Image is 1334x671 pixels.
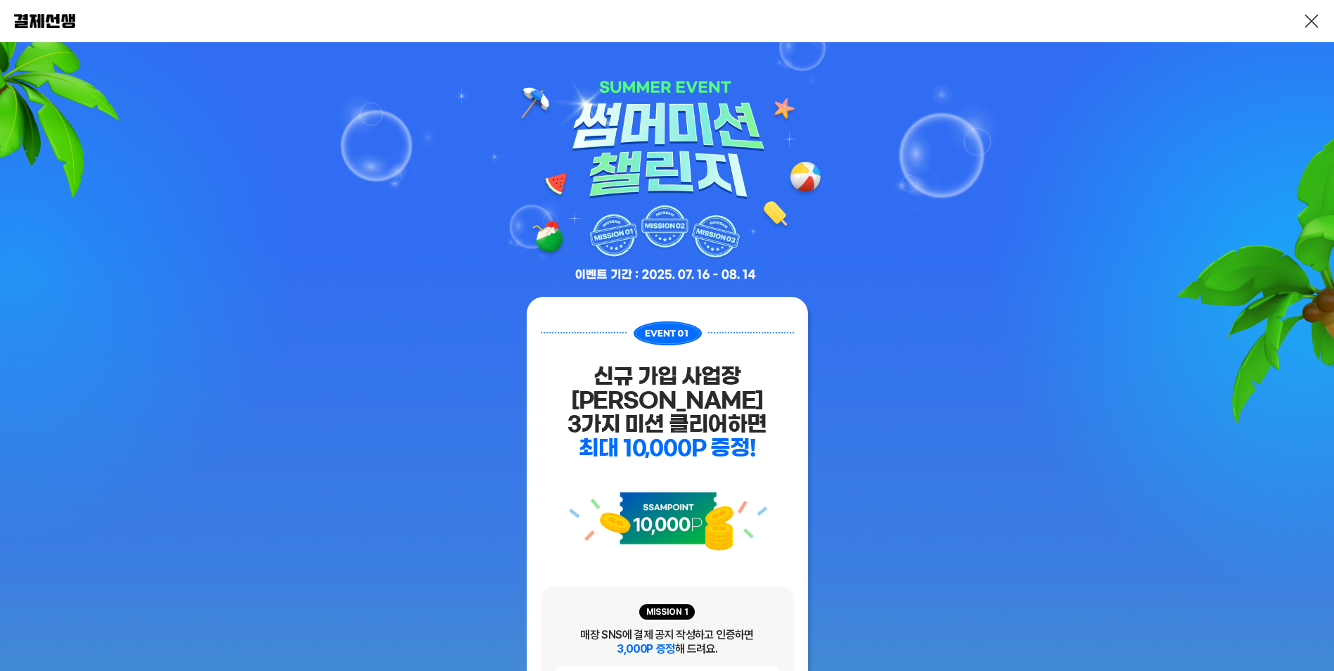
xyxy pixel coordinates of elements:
[978,42,1334,637] img: palm trees
[579,437,755,459] span: 최대 10,000P 증정!
[541,466,794,579] img: event_icon
[555,628,780,656] div: 매장 SNS에 결제 공지 작성하고 인증하면 해 드려요.
[14,14,75,28] img: 결제선생
[639,604,695,620] span: MISSION 1
[617,642,675,656] span: 3,000P 증정
[541,364,794,461] div: 신규 가입 사업장[PERSON_NAME] 3가지 미션 클리어하면
[541,319,794,346] img: event_01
